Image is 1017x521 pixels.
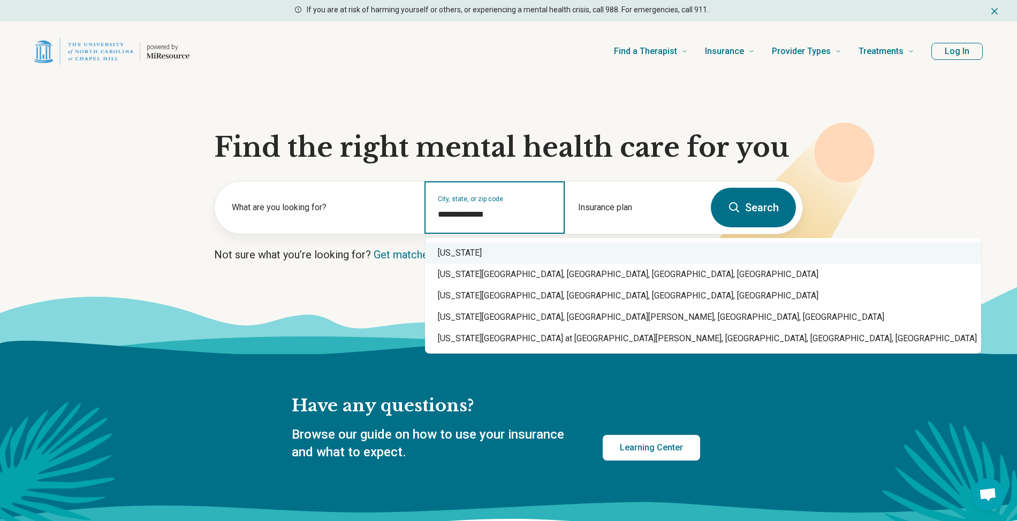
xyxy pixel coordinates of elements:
[147,43,189,51] p: powered by
[292,395,700,417] h2: Have any questions?
[989,4,1000,17] button: Dismiss
[34,34,189,68] a: Home page
[931,43,983,60] button: Log In
[972,478,1004,510] div: Open chat
[705,44,744,59] span: Insurance
[859,44,904,59] span: Treatments
[307,4,709,16] p: If you are at risk of harming yourself or others, or experiencing a mental health crisis, call 98...
[603,435,700,461] a: Learning Center
[711,188,796,227] button: Search
[374,248,434,261] a: Get matched
[425,307,981,328] div: [US_STATE][GEOGRAPHIC_DATA], [GEOGRAPHIC_DATA][PERSON_NAME], [GEOGRAPHIC_DATA], [GEOGRAPHIC_DATA]
[614,44,677,59] span: Find a Therapist
[214,247,803,262] p: Not sure what you’re looking for?
[425,238,981,354] div: Suggestions
[425,328,981,349] div: [US_STATE][GEOGRAPHIC_DATA] at [GEOGRAPHIC_DATA][PERSON_NAME], [GEOGRAPHIC_DATA], [GEOGRAPHIC_DAT...
[232,201,412,214] label: What are you looking for?
[292,426,577,462] p: Browse our guide on how to use your insurance and what to expect.
[772,44,831,59] span: Provider Types
[425,264,981,285] div: [US_STATE][GEOGRAPHIC_DATA], [GEOGRAPHIC_DATA], [GEOGRAPHIC_DATA], [GEOGRAPHIC_DATA]
[425,285,981,307] div: [US_STATE][GEOGRAPHIC_DATA], [GEOGRAPHIC_DATA], [GEOGRAPHIC_DATA], [GEOGRAPHIC_DATA]
[425,242,981,264] div: [US_STATE]
[214,132,803,164] h1: Find the right mental health care for you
